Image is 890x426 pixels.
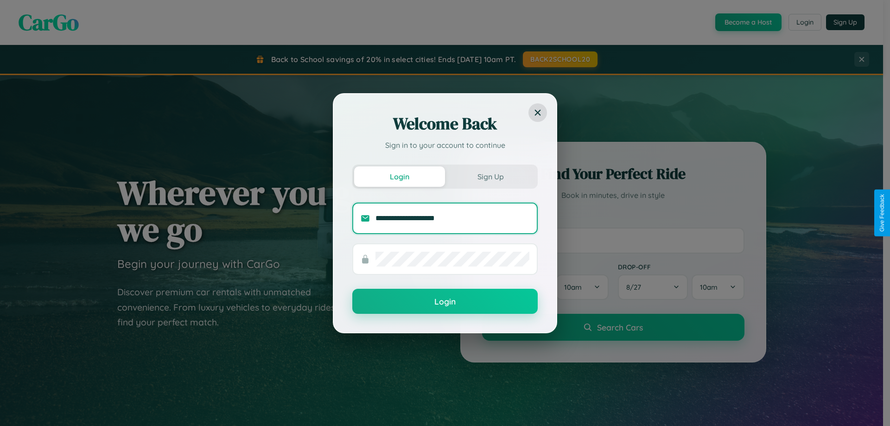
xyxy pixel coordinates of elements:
[354,166,445,187] button: Login
[352,140,538,151] p: Sign in to your account to continue
[352,113,538,135] h2: Welcome Back
[352,289,538,314] button: Login
[879,194,885,232] div: Give Feedback
[445,166,536,187] button: Sign Up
